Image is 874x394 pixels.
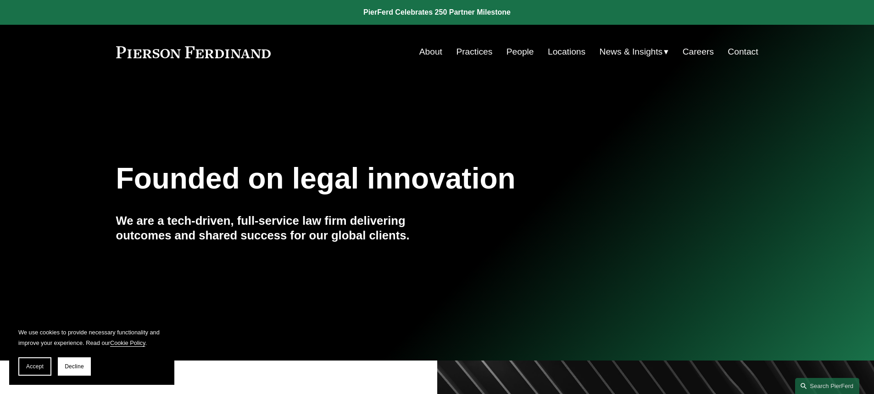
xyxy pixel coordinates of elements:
[507,43,534,61] a: People
[795,378,859,394] a: Search this site
[65,363,84,370] span: Decline
[18,357,51,376] button: Accept
[419,43,442,61] a: About
[58,357,91,376] button: Decline
[18,327,165,348] p: We use cookies to provide necessary functionality and improve your experience. Read our .
[600,43,669,61] a: folder dropdown
[548,43,585,61] a: Locations
[116,213,437,243] h4: We are a tech-driven, full-service law firm delivering outcomes and shared success for our global...
[683,43,714,61] a: Careers
[9,318,174,385] section: Cookie banner
[26,363,44,370] span: Accept
[728,43,758,61] a: Contact
[456,43,492,61] a: Practices
[110,339,145,346] a: Cookie Policy
[116,162,651,195] h1: Founded on legal innovation
[600,44,663,60] span: News & Insights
